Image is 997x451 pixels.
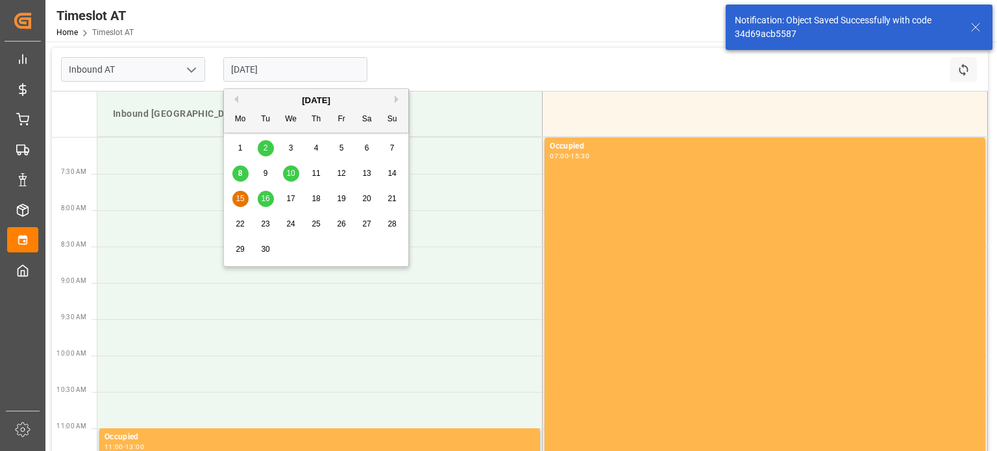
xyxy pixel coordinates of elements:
[362,194,371,203] span: 20
[61,57,205,82] input: Type to search/select
[395,95,402,103] button: Next Month
[286,194,295,203] span: 17
[289,143,293,152] span: 3
[550,140,980,153] div: Occupied
[224,94,408,107] div: [DATE]
[283,165,299,182] div: Choose Wednesday, September 10th, 2025
[359,191,375,207] div: Choose Saturday, September 20th, 2025
[337,169,345,178] span: 12
[308,165,325,182] div: Choose Thursday, September 11th, 2025
[362,169,371,178] span: 13
[286,169,295,178] span: 10
[238,143,243,152] span: 1
[334,112,350,128] div: Fr
[384,191,400,207] div: Choose Sunday, September 21st, 2025
[261,194,269,203] span: 16
[258,191,274,207] div: Choose Tuesday, September 16th, 2025
[308,191,325,207] div: Choose Thursday, September 18th, 2025
[228,136,405,262] div: month 2025-09
[258,216,274,232] div: Choose Tuesday, September 23rd, 2025
[283,112,299,128] div: We
[337,194,345,203] span: 19
[550,153,569,159] div: 07:00
[56,350,86,357] span: 10:00 AM
[286,219,295,228] span: 24
[236,245,244,254] span: 29
[258,241,274,258] div: Choose Tuesday, September 30th, 2025
[359,216,375,232] div: Choose Saturday, September 27th, 2025
[105,444,123,450] div: 11:00
[258,165,274,182] div: Choose Tuesday, September 9th, 2025
[123,444,125,450] div: -
[308,112,325,128] div: Th
[232,241,249,258] div: Choose Monday, September 29th, 2025
[388,194,396,203] span: 21
[238,169,243,178] span: 8
[264,143,268,152] span: 2
[261,219,269,228] span: 23
[232,216,249,232] div: Choose Monday, September 22nd, 2025
[312,169,320,178] span: 11
[232,140,249,156] div: Choose Monday, September 1st, 2025
[334,191,350,207] div: Choose Friday, September 19th, 2025
[334,165,350,182] div: Choose Friday, September 12th, 2025
[223,57,367,82] input: DD-MM-YYYY
[365,143,369,152] span: 6
[61,204,86,212] span: 8:00 AM
[264,169,268,178] span: 9
[105,431,535,444] div: Occupied
[337,219,345,228] span: 26
[312,219,320,228] span: 25
[230,95,238,103] button: Previous Month
[362,219,371,228] span: 27
[308,140,325,156] div: Choose Thursday, September 4th, 2025
[61,313,86,321] span: 9:30 AM
[61,168,86,175] span: 7:30 AM
[236,194,244,203] span: 15
[56,6,134,25] div: Timeslot AT
[359,140,375,156] div: Choose Saturday, September 6th, 2025
[384,140,400,156] div: Choose Sunday, September 7th, 2025
[359,112,375,128] div: Sa
[569,153,571,159] div: -
[261,245,269,254] span: 30
[283,216,299,232] div: Choose Wednesday, September 24th, 2025
[334,140,350,156] div: Choose Friday, September 5th, 2025
[232,165,249,182] div: Choose Monday, September 8th, 2025
[384,216,400,232] div: Choose Sunday, September 28th, 2025
[388,219,396,228] span: 28
[735,14,958,41] div: Notification: Object Saved Successfully with code 34d69acb5587
[571,153,589,159] div: 15:30
[108,102,532,126] div: Inbound [GEOGRAPHIC_DATA]
[359,165,375,182] div: Choose Saturday, September 13th, 2025
[56,386,86,393] span: 10:30 AM
[125,444,144,450] div: 13:00
[308,216,325,232] div: Choose Thursday, September 25th, 2025
[283,191,299,207] div: Choose Wednesday, September 17th, 2025
[339,143,344,152] span: 5
[314,143,319,152] span: 4
[334,216,350,232] div: Choose Friday, September 26th, 2025
[232,112,249,128] div: Mo
[61,241,86,248] span: 8:30 AM
[236,219,244,228] span: 22
[56,28,78,37] a: Home
[283,140,299,156] div: Choose Wednesday, September 3rd, 2025
[181,60,201,80] button: open menu
[390,143,395,152] span: 7
[384,112,400,128] div: Su
[232,191,249,207] div: Choose Monday, September 15th, 2025
[61,277,86,284] span: 9:00 AM
[384,165,400,182] div: Choose Sunday, September 14th, 2025
[56,422,86,430] span: 11:00 AM
[258,140,274,156] div: Choose Tuesday, September 2nd, 2025
[312,194,320,203] span: 18
[388,169,396,178] span: 14
[258,112,274,128] div: Tu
